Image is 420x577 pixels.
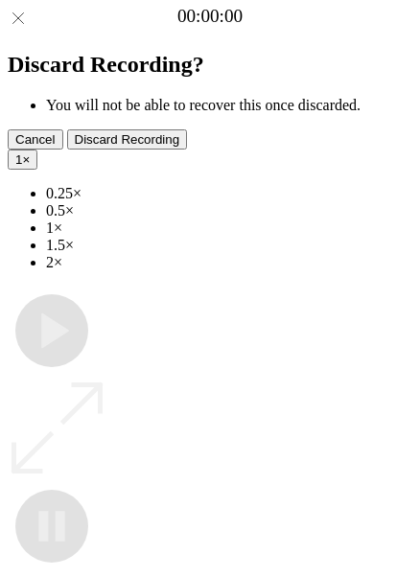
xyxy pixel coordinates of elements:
[8,52,412,78] h2: Discard Recording?
[46,185,412,202] li: 0.25×
[46,202,412,219] li: 0.5×
[15,152,22,167] span: 1
[67,129,188,150] button: Discard Recording
[46,237,412,254] li: 1.5×
[46,97,412,114] li: You will not be able to recover this once discarded.
[46,254,412,271] li: 2×
[8,129,63,150] button: Cancel
[177,6,243,27] a: 00:00:00
[8,150,37,170] button: 1×
[46,219,412,237] li: 1×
